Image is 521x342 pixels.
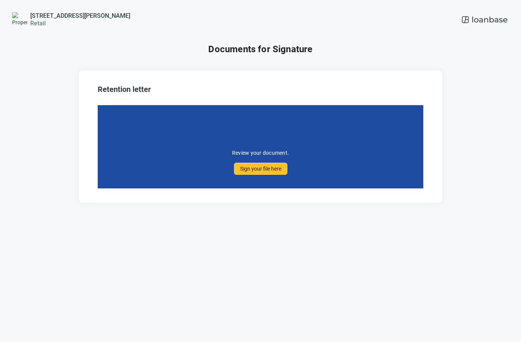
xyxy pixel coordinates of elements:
span: Sign your file here [240,166,281,172]
span: Retail [30,20,130,27]
h5: Retention letter [98,85,423,94]
button: Sign your file here [234,163,287,175]
img: Logo [460,12,509,27]
span: Review your document. [232,149,289,157]
h1: Documents for Signature [208,43,312,55]
span: [STREET_ADDRESS][PERSON_NAME] [30,12,130,20]
img: Property photo [12,12,27,27]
